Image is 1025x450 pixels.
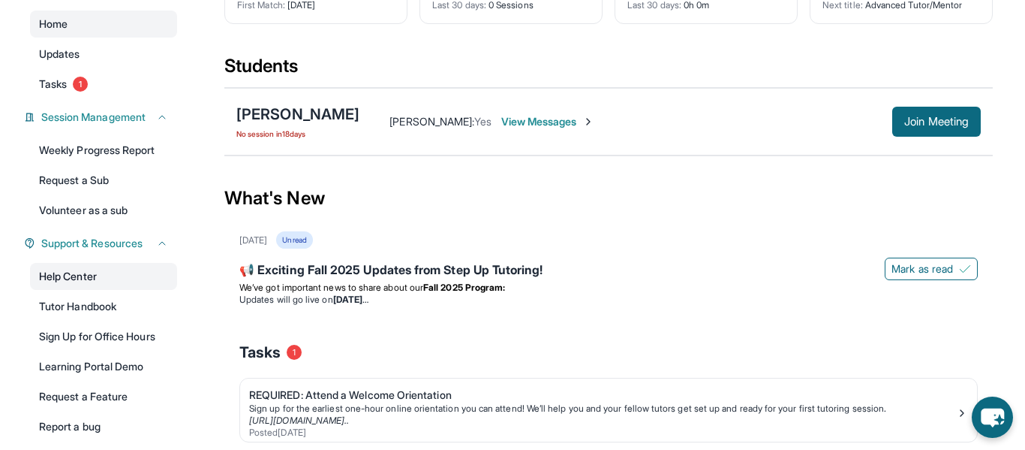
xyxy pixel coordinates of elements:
[224,165,993,231] div: What's New
[30,167,177,194] a: Request a Sub
[891,261,953,276] span: Mark as read
[30,413,177,440] a: Report a bug
[41,110,146,125] span: Session Management
[474,115,491,128] span: Yes
[30,71,177,98] a: Tasks1
[73,77,88,92] span: 1
[39,77,67,92] span: Tasks
[959,263,971,275] img: Mark as read
[30,137,177,164] a: Weekly Progress Report
[30,323,177,350] a: Sign Up for Office Hours
[239,294,978,306] li: Updates will go live on
[30,353,177,380] a: Learning Portal Demo
[501,114,595,129] span: View Messages
[224,54,993,87] div: Students
[35,236,168,251] button: Support & Resources
[35,110,168,125] button: Session Management
[30,11,177,38] a: Home
[249,427,956,439] div: Posted [DATE]
[240,379,977,442] a: REQUIRED: Attend a Welcome OrientationSign up for the earliest one-hour online orientation you ca...
[389,115,474,128] span: [PERSON_NAME] :
[30,383,177,410] a: Request a Feature
[236,104,359,125] div: [PERSON_NAME]
[239,261,978,282] div: 📢 Exciting Fall 2025 Updates from Step Up Tutoring!
[904,117,969,126] span: Join Meeting
[287,345,302,360] span: 1
[333,294,368,305] strong: [DATE]
[239,234,267,246] div: [DATE]
[423,282,505,293] strong: Fall 2025 Program:
[236,128,359,140] span: No session in 18 days
[885,258,978,280] button: Mark as read
[30,263,177,290] a: Help Center
[239,282,423,293] span: We’ve got important news to share about our
[249,415,349,426] a: [URL][DOMAIN_NAME]..
[249,388,956,403] div: REQUIRED: Attend a Welcome Orientation
[30,41,177,68] a: Updates
[30,293,177,320] a: Tutor Handbook
[39,17,68,32] span: Home
[249,403,956,415] div: Sign up for the earliest one-hour online orientation you can attend! We’ll help you and your fell...
[30,197,177,224] a: Volunteer as a sub
[972,397,1013,438] button: chat-button
[276,231,312,249] div: Unread
[582,116,594,128] img: Chevron-Right
[892,107,981,137] button: Join Meeting
[239,342,281,363] span: Tasks
[41,236,143,251] span: Support & Resources
[39,47,80,62] span: Updates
